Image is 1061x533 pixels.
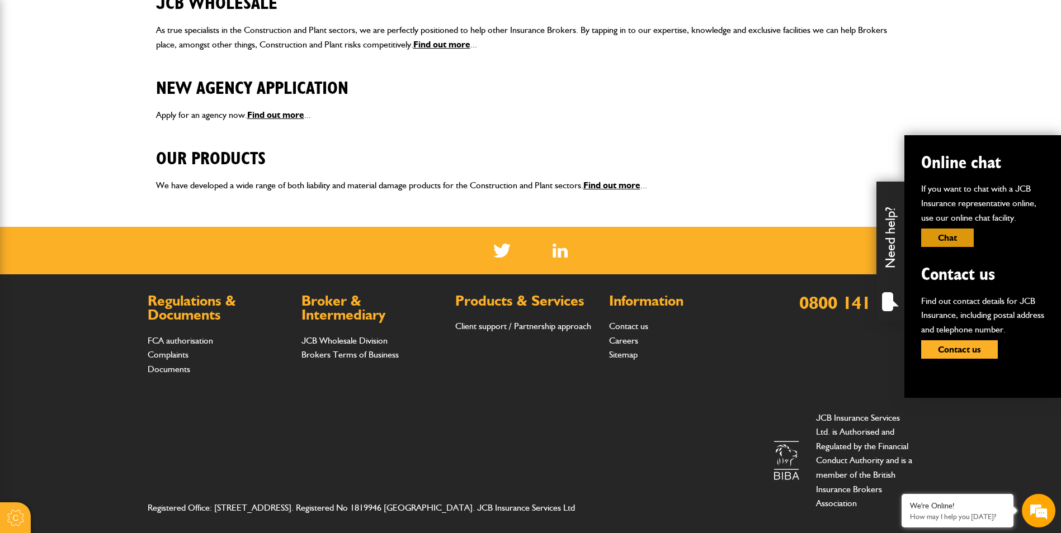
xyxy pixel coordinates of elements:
[921,182,1044,225] p: If you want to chat with a JCB Insurance representative online, use our online chat facility.
[156,23,906,51] p: As true specialists in the Construction and Plant sectors, we are perfectly positioned to help ot...
[156,178,906,193] p: We have developed a wide range of both liability and material damage products for the Constructio...
[921,229,974,247] button: Chat
[921,294,1044,337] p: Find out contact details for JCB Insurance, including postal address and telephone number.
[609,335,638,346] a: Careers
[553,244,568,258] img: Linked In
[609,321,648,331] a: Contact us
[55,126,196,139] div: I am looking to purchase insurance / I have a question about a quote I am doing
[58,63,188,78] div: Conversation(s)
[301,335,388,346] a: JCB Wholesale Division
[156,131,906,169] h2: Our Products
[910,501,1005,511] div: We're Online!
[910,512,1005,521] p: How may I help you today?
[921,340,998,359] button: Contact us
[148,364,190,374] a: Documents
[921,152,1044,173] h2: Online chat
[169,318,200,348] div: New conversation
[156,108,906,122] p: Apply for an agency now. ...
[156,61,906,99] h2: New Agency Application
[609,349,638,360] a: Sitemap
[455,321,591,331] a: Client support / Partnership approach
[148,294,290,322] h2: Regulations & Documents
[247,110,304,120] a: Find out more
[17,117,44,132] img: photo.ls
[876,182,904,321] div: Need help?
[816,411,914,511] p: JCB Insurance Services Ltd. is Authorised and Regulated by the Financial Conduct Authority and is...
[301,349,399,360] a: Brokers Terms of Business
[55,111,161,126] span: JCB Insurance
[921,264,1044,285] h2: Contact us
[493,244,511,258] img: Twitter
[183,6,210,32] div: Minimize live chat window
[583,180,640,191] a: Find out more
[148,335,213,346] a: FCA authorisation
[413,39,470,50] a: Find out more
[609,294,752,308] h2: Information
[148,501,599,515] address: Registered Office: [STREET_ADDRESS]. Registered No 1819946 [GEOGRAPHIC_DATA]. JCB Insurance Servi...
[176,116,205,123] div: 2 mins ago
[148,349,188,360] a: Complaints
[301,294,444,322] h2: Broker & Intermediary
[553,244,568,258] a: LinkedIn
[799,292,914,313] a: 0800 141 2877
[455,294,598,308] h2: Products & Services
